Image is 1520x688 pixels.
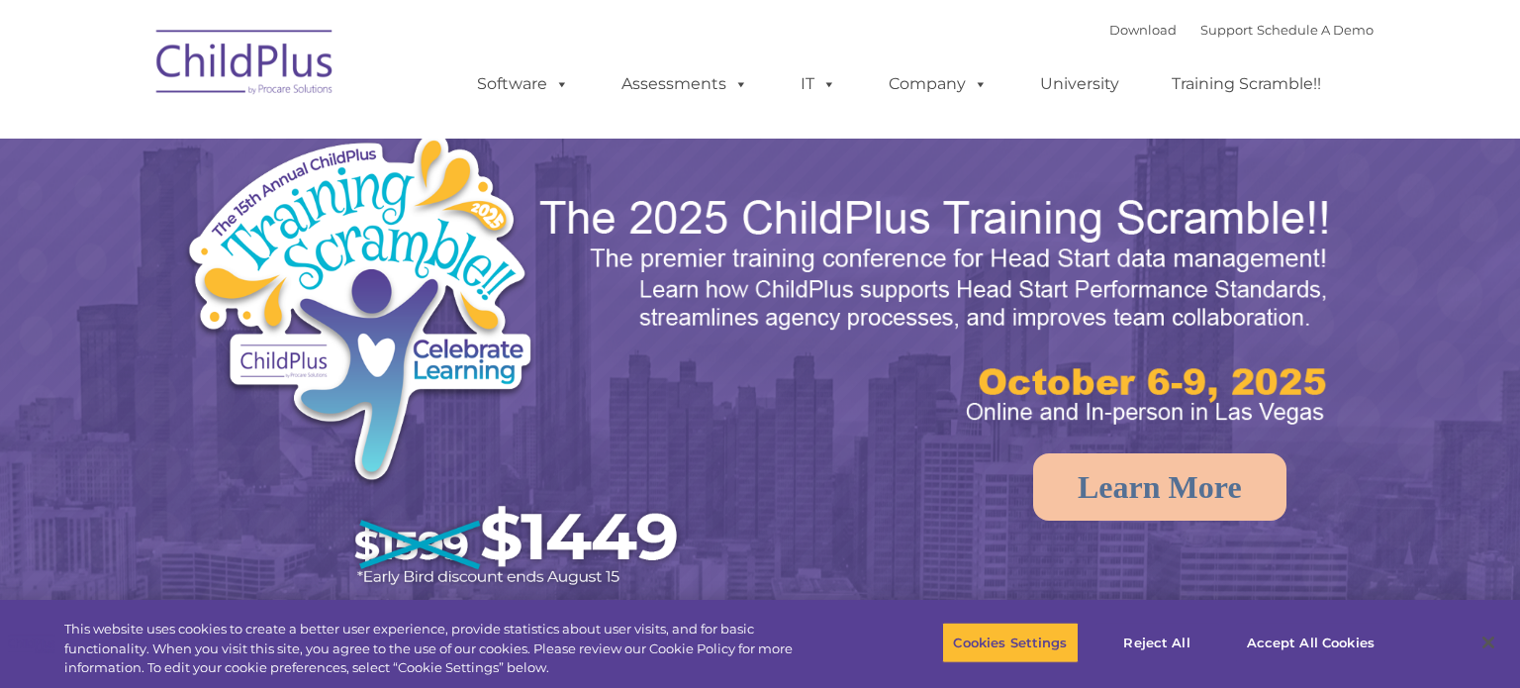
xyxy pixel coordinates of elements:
button: Close [1467,621,1510,664]
a: Support [1200,22,1253,38]
a: Software [457,64,589,104]
button: Reject All [1095,622,1219,663]
button: Cookies Settings [942,622,1078,663]
a: Download [1109,22,1177,38]
button: Accept All Cookies [1236,622,1385,663]
a: Schedule A Demo [1257,22,1374,38]
a: Training Scramble!! [1152,64,1341,104]
img: ChildPlus by Procare Solutions [146,16,344,115]
div: This website uses cookies to create a better user experience, provide statistics about user visit... [64,620,836,678]
font: | [1109,22,1374,38]
a: Learn More [1033,453,1286,521]
a: IT [781,64,856,104]
a: University [1020,64,1139,104]
a: Assessments [602,64,768,104]
a: Company [869,64,1007,104]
